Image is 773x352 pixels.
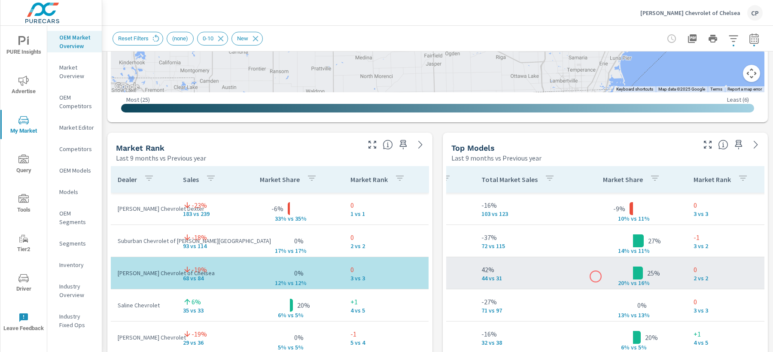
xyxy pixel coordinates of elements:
[192,200,207,210] p: -23%
[645,332,658,343] p: 20%
[612,311,634,319] p: 13% v
[59,312,95,329] p: Industry Fixed Ops
[350,329,422,339] p: -1
[268,311,291,319] p: 6% v
[47,164,102,177] div: OEM Models
[59,188,95,196] p: Models
[612,247,634,255] p: 14% v
[118,204,169,213] p: [PERSON_NAME] Chevrolet Dexter
[694,307,765,314] p: 3 vs 3
[294,332,304,343] p: 0%
[59,93,95,110] p: OEM Competitors
[231,32,263,46] div: New
[616,86,653,92] button: Keyboard shortcuts
[350,175,388,184] p: Market Rank
[183,275,229,282] p: 68 vs 84
[350,297,422,307] p: +1
[294,268,304,278] p: 0%
[183,339,229,346] p: 29 vs 36
[47,207,102,228] div: OEM Segments
[113,81,141,92] img: Google
[291,247,311,255] p: s 17%
[59,261,95,269] p: Inventory
[268,343,291,351] p: 5% v
[613,203,625,214] p: -9%
[47,143,102,155] div: Competitors
[612,215,634,222] p: 10% v
[634,215,654,222] p: s 11%
[59,33,95,50] p: OEM Market Overview
[612,343,634,351] p: 6% v
[732,138,746,152] span: Save this to your personalized report
[350,307,422,314] p: 4 vs 5
[3,36,44,57] span: PURE Insights
[634,247,654,255] p: s 11%
[59,145,95,153] p: Competitors
[113,81,141,92] a: Open this area in Google Maps (opens a new window)
[47,310,102,331] div: Industry Fixed Ops
[718,140,728,150] span: Find the biggest opportunities within your model lineup nationwide. [Source: Market registration ...
[47,91,102,112] div: OEM Competitors
[0,26,47,342] div: nav menu
[350,264,422,275] p: 0
[268,247,291,255] p: 17% v
[271,203,283,214] p: -6%
[3,234,44,255] span: Tier2
[297,300,310,310] p: 20%
[694,275,765,282] p: 2 vs 2
[640,9,740,17] p: [PERSON_NAME] Chevrolet of Chelsea
[350,232,422,243] p: 0
[350,200,422,210] p: 0
[268,215,291,222] p: 33% v
[116,143,164,152] h5: Market Rank
[634,343,654,351] p: s 5%
[183,175,199,184] p: Sales
[118,333,169,342] p: [PERSON_NAME] Chevrolet
[291,343,311,351] p: s 5%
[167,35,193,42] span: (none)
[725,30,742,47] button: Apply Filters
[694,175,731,184] p: Market Rank
[116,153,206,163] p: Last 9 months vs Previous year
[47,237,102,250] div: Segments
[747,5,763,21] div: CP
[47,121,102,134] div: Market Editor
[59,166,95,175] p: OEM Models
[701,138,715,152] button: Make Fullscreen
[704,30,721,47] button: Print Report
[113,35,154,42] span: Reset Filters
[47,280,102,301] div: Industry Overview
[291,279,311,287] p: s 12%
[59,239,95,248] p: Segments
[746,30,763,47] button: Select Date Range
[183,210,229,217] p: 183 vs 239
[291,311,311,319] p: s 5%
[481,243,572,249] p: 72 vs 115
[481,275,572,282] p: 44 vs 31
[481,175,538,184] p: Total Market Sales
[694,264,765,275] p: 0
[198,35,219,42] span: 0-10
[414,138,427,152] a: See more details in report
[118,237,169,245] p: Suburban Chevrolet of [PERSON_NAME][GEOGRAPHIC_DATA]
[3,155,44,176] span: Query
[603,175,643,184] p: Market Share
[383,140,393,150] span: Market Rank shows you how you rank, in terms of sales, to other dealerships in your market. “Mark...
[694,339,765,346] p: 4 vs 5
[291,215,311,222] p: s 35%
[481,232,572,243] p: -37%
[749,138,763,152] a: See more details in report
[47,185,102,198] div: Models
[694,200,765,210] p: 0
[59,209,95,226] p: OEM Segments
[481,297,572,307] p: -27%
[3,115,44,136] span: My Market
[634,279,654,287] p: s 16%
[481,339,572,346] p: 32 vs 38
[648,236,661,246] p: 27%
[694,232,765,243] p: -1
[118,301,169,310] p: Saline Chevrolet
[192,297,201,307] p: 6%
[113,32,163,46] div: Reset Filters
[481,210,572,217] p: 103 vs 123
